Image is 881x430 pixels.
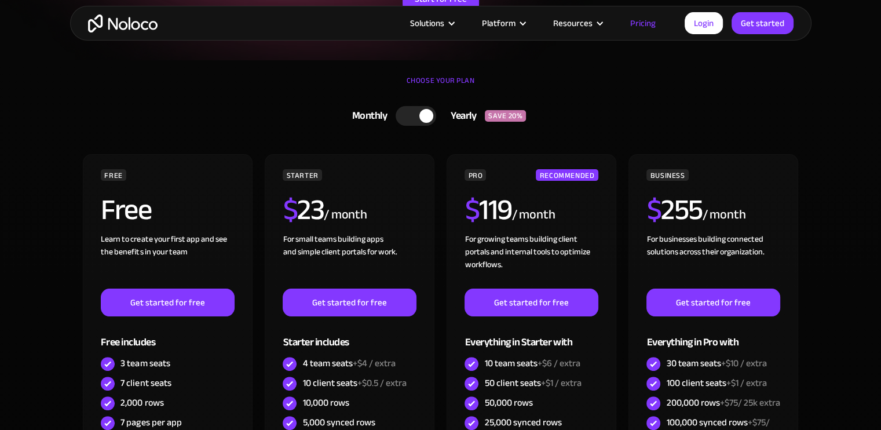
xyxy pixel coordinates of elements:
[511,206,555,224] div: / month
[467,16,539,31] div: Platform
[88,14,158,32] a: home
[302,357,395,370] div: 4 team seats
[120,416,181,429] div: 7 pages per app
[685,12,723,34] a: Login
[646,233,780,289] div: For businesses building connected solutions across their organization. ‍
[484,416,561,429] div: 25,000 synced rows
[616,16,670,31] a: Pricing
[666,357,766,370] div: 30 team seats
[537,355,580,372] span: +$6 / extra
[82,72,800,101] div: CHOOSE YOUR PLAN
[726,374,766,392] span: +$1 / extra
[357,374,406,392] span: +$0.5 / extra
[396,16,467,31] div: Solutions
[120,357,170,370] div: 3 team seats
[553,16,593,31] div: Resources
[484,396,532,409] div: 50,000 rows
[719,394,780,411] span: +$75/ 25k extra
[283,195,324,224] h2: 23
[536,169,598,181] div: RECOMMENDED
[666,377,766,389] div: 100 client seats
[101,316,234,354] div: Free includes
[465,233,598,289] div: For growing teams building client portals and internal tools to optimize workflows.
[338,107,396,125] div: Monthly
[352,355,395,372] span: +$4 / extra
[646,195,702,224] h2: 255
[465,183,479,237] span: $
[436,107,485,125] div: Yearly
[702,206,745,224] div: / month
[646,183,661,237] span: $
[484,357,580,370] div: 10 team seats
[283,183,297,237] span: $
[465,316,598,354] div: Everything in Starter with
[101,233,234,289] div: Learn to create your first app and see the benefits in your team ‍
[646,289,780,316] a: Get started for free
[283,169,321,181] div: STARTER
[283,289,416,316] a: Get started for free
[120,396,163,409] div: 2,000 rows
[410,16,444,31] div: Solutions
[646,169,688,181] div: BUSINESS
[732,12,794,34] a: Get started
[666,396,780,409] div: 200,000 rows
[540,374,581,392] span: +$1 / extra
[283,233,416,289] div: For small teams building apps and simple client portals for work. ‍
[283,316,416,354] div: Starter includes
[302,377,406,389] div: 10 client seats
[484,377,581,389] div: 50 client seats
[302,396,349,409] div: 10,000 rows
[302,416,375,429] div: 5,000 synced rows
[539,16,616,31] div: Resources
[482,16,516,31] div: Platform
[646,316,780,354] div: Everything in Pro with
[101,289,234,316] a: Get started for free
[120,377,171,389] div: 7 client seats
[465,195,511,224] h2: 119
[465,289,598,316] a: Get started for free
[101,195,151,224] h2: Free
[721,355,766,372] span: +$10 / extra
[101,169,126,181] div: FREE
[324,206,367,224] div: / month
[485,110,526,122] div: SAVE 20%
[465,169,486,181] div: PRO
